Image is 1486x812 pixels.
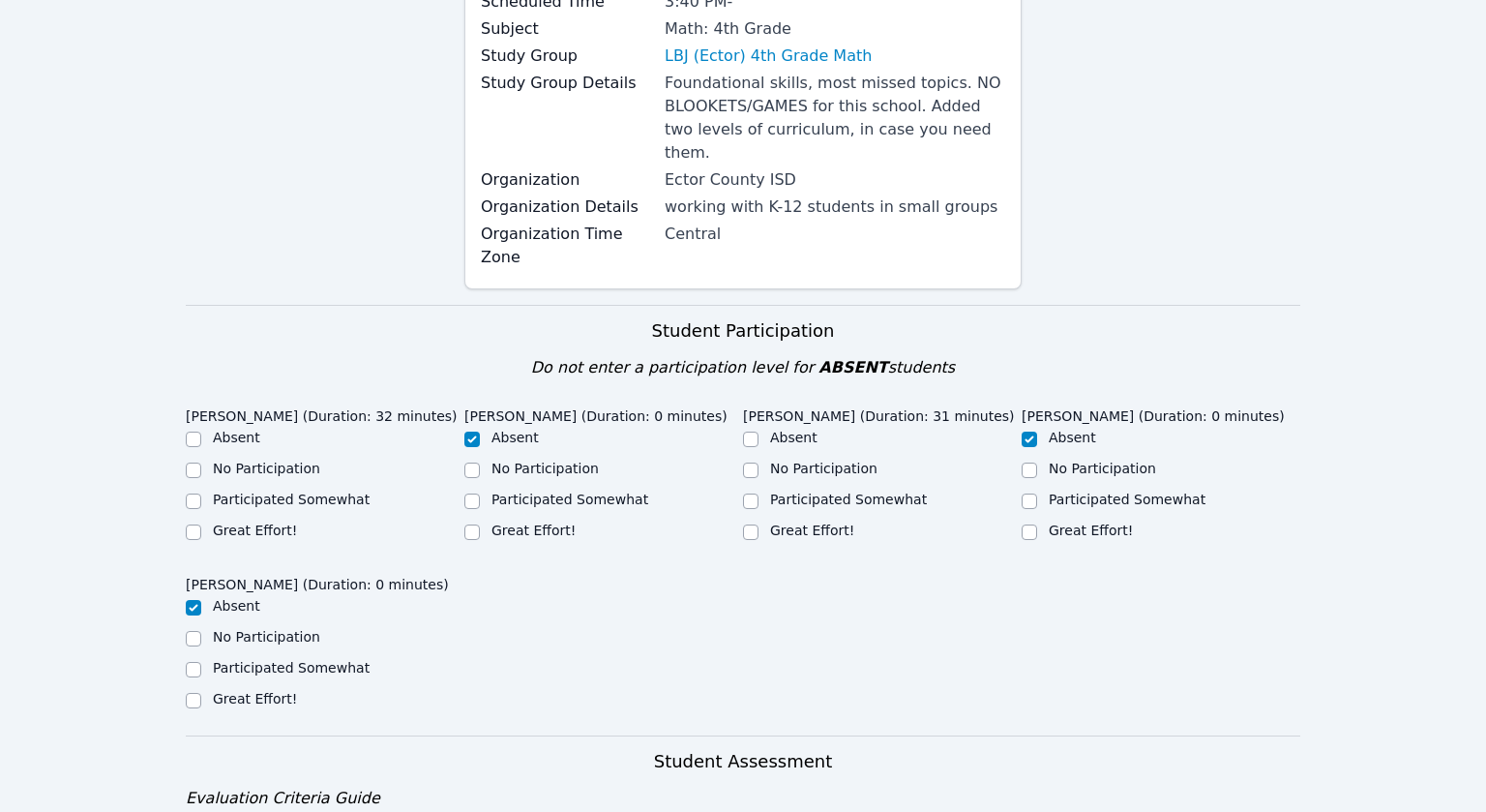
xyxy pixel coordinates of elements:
label: Subject [481,17,653,41]
label: Participated Somewhat [213,492,370,507]
label: Study Group Details [481,72,653,95]
label: Great Effort! [1049,523,1133,538]
label: Organization Details [481,195,653,219]
legend: [PERSON_NAME] (Duration: 0 minutes) [186,567,449,596]
div: Evaluation Criteria Guide [186,787,1300,810]
label: Absent [1049,430,1096,445]
label: Great Effort! [491,523,576,538]
label: No Participation [491,461,599,476]
div: Do not enter a participation level for students [186,356,1300,379]
label: Participated Somewhat [491,492,648,507]
label: Study Group [481,45,653,68]
label: No Participation [770,461,877,476]
label: Great Effort! [770,523,854,538]
h3: Student Participation [186,317,1300,345]
label: Organization Time Zone [481,223,653,269]
div: working with K-12 students in small groups [665,195,1005,219]
label: No Participation [213,629,320,645]
label: Participated Somewhat [1049,492,1205,507]
label: Absent [213,430,260,445]
label: Organization [481,168,653,192]
div: Math: 4th Grade [665,17,1005,41]
a: LBJ (Ector) 4th Grade Math [665,45,872,68]
label: Participated Somewhat [770,492,927,507]
label: No Participation [1049,461,1156,476]
legend: [PERSON_NAME] (Duration: 0 minutes) [464,399,728,428]
legend: [PERSON_NAME] (Duration: 31 minutes) [743,399,1015,428]
label: Great Effort! [213,523,297,538]
span: ABSENT [818,358,887,376]
div: Foundational skills, most missed topics. NO BLOOKETS/GAMES for this school. Added two levels of c... [665,72,1005,165]
label: No Participation [213,461,320,476]
div: Central [665,223,1005,246]
div: Ector County ISD [665,168,1005,192]
label: Absent [491,430,539,445]
label: Great Effort! [213,691,297,707]
label: Absent [213,598,260,614]
label: Participated Somewhat [213,660,370,676]
label: Absent [770,430,817,445]
legend: [PERSON_NAME] (Duration: 0 minutes) [1022,399,1285,428]
h3: Student Assessment [186,748,1300,775]
legend: [PERSON_NAME] (Duration: 32 minutes) [186,399,458,428]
